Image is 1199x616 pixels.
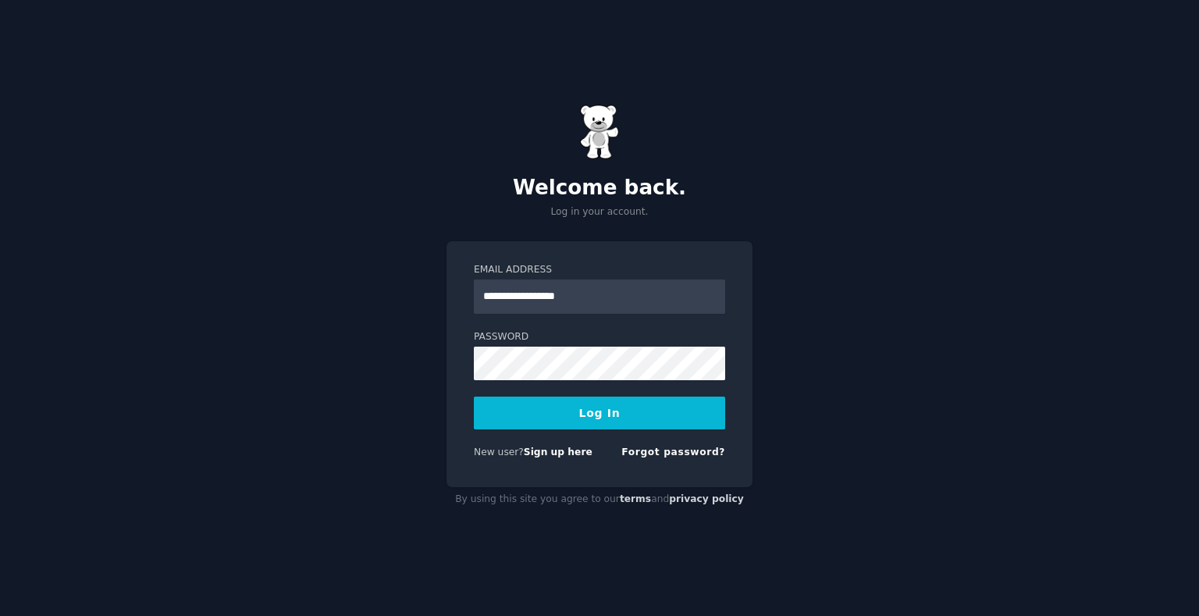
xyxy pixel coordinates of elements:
[474,330,725,344] label: Password
[620,493,651,504] a: terms
[474,263,725,277] label: Email Address
[580,105,619,159] img: Gummy Bear
[474,397,725,429] button: Log In
[524,447,592,458] a: Sign up here
[669,493,744,504] a: privacy policy
[447,205,752,219] p: Log in your account.
[474,447,524,458] span: New user?
[447,487,752,512] div: By using this site you agree to our and
[621,447,725,458] a: Forgot password?
[447,176,752,201] h2: Welcome back.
